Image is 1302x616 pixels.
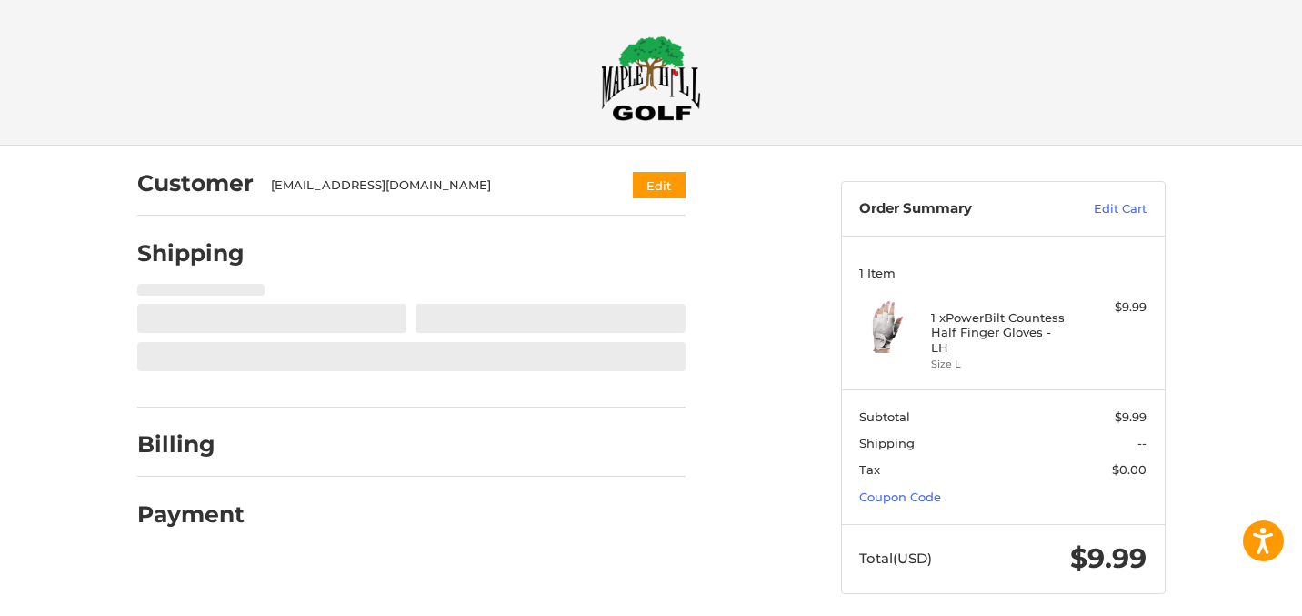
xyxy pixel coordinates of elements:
[137,169,254,197] h2: Customer
[137,430,244,459] h2: Billing
[137,500,245,529] h2: Payment
[271,177,597,195] div: [EMAIL_ADDRESS][DOMAIN_NAME]
[859,266,1147,280] h3: 1 Item
[137,239,245,268] h2: Shipping
[859,462,880,477] span: Tax
[859,490,941,504] a: Coupon Code
[1112,462,1147,477] span: $0.00
[1137,436,1147,450] span: --
[859,409,910,424] span: Subtotal
[1152,567,1302,616] iframe: Google Customer Reviews
[859,436,915,450] span: Shipping
[931,357,1070,372] li: Size L
[633,172,686,198] button: Edit
[931,310,1070,355] h4: 1 x PowerBilt Countess Half Finger Gloves - LH
[1055,200,1147,218] a: Edit Cart
[859,200,1055,218] h3: Order Summary
[1075,298,1147,317] div: $9.99
[1070,541,1147,575] span: $9.99
[1115,409,1147,424] span: $9.99
[859,550,932,567] span: Total (USD)
[601,35,701,121] img: Maple Hill Golf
